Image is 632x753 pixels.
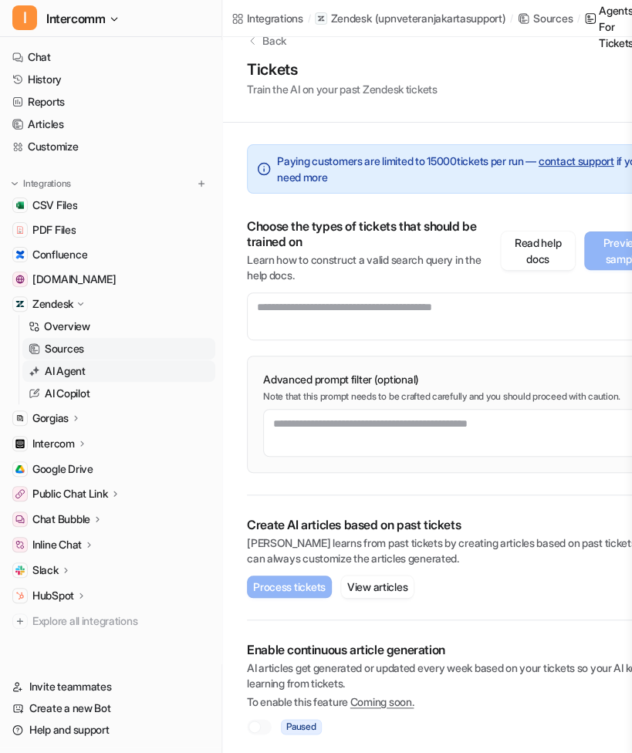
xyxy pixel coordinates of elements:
button: Process tickets [247,576,332,598]
p: ( upnveteranjakartasupport ) [374,11,505,26]
img: Public Chat Link [15,489,25,498]
p: AI Agent [45,363,86,379]
img: CSV Files [15,201,25,210]
a: Integrations [232,10,303,26]
img: menu_add.svg [196,178,207,189]
button: View articles [341,576,414,598]
span: [DOMAIN_NAME] [32,272,116,287]
img: Zendesk [15,299,25,309]
h1: Tickets [247,58,438,81]
img: Slack [15,566,25,575]
span: Google Drive [32,461,93,477]
a: Invite teammates [6,676,215,697]
p: Slack [32,562,59,578]
button: Integrations [6,176,76,191]
a: Articles [6,113,215,135]
img: Inline Chat [15,540,25,549]
p: Zendesk [330,11,371,26]
div: Integrations [247,10,303,26]
span: Explore all integrations [32,609,209,633]
a: Explore all integrations [6,610,215,632]
a: Google DriveGoogle Drive [6,458,215,480]
a: www.helpdesk.com[DOMAIN_NAME] [6,268,215,290]
span: Confluence [32,247,87,262]
img: expand menu [9,178,20,189]
p: Choose the types of tickets that should be trained on [247,218,501,249]
img: www.helpdesk.com [15,275,25,284]
div: Sources [533,10,573,26]
p: AI Copilot [45,386,90,401]
a: contact support [539,154,614,167]
button: Read help docs [501,231,575,270]
a: Sources [22,338,215,360]
p: Integrations [23,177,71,190]
a: CSV FilesCSV Files [6,194,215,216]
img: Chat Bubble [15,515,25,524]
p: Gorgias [32,410,69,426]
span: / [510,12,513,25]
p: Sources [45,341,84,356]
img: HubSpot [15,591,25,600]
a: AI Agent [22,360,215,382]
a: Customize [6,136,215,157]
p: Inline Chat [32,537,82,552]
span: CSV Files [32,198,77,213]
p: Public Chat Link [32,486,108,501]
img: Intercom [15,439,25,448]
span: Paused [281,719,322,734]
a: PDF FilesPDF Files [6,219,215,241]
p: Intercom [32,436,75,451]
img: Gorgias [15,414,25,423]
a: Help and support [6,719,215,741]
p: Learn how to construct a valid search query in the help docs. [247,252,501,283]
a: Sources [518,10,573,26]
span: / [308,12,311,25]
a: Overview [22,316,215,337]
img: Google Drive [15,464,25,474]
p: Train the AI on your past Zendesk tickets [247,81,438,97]
span: I [12,5,37,30]
p: HubSpot [32,588,74,603]
p: Chat Bubble [32,512,90,527]
a: Zendesk(upnveteranjakartasupport) [315,11,505,26]
p: Overview [44,319,90,334]
img: Confluence [15,250,25,259]
span: / [577,12,580,25]
a: ConfluenceConfluence [6,244,215,265]
a: Chat [6,46,215,68]
img: explore all integrations [12,613,28,629]
a: History [6,69,215,90]
img: PDF Files [15,225,25,235]
span: Intercomm [46,8,105,29]
a: Reports [6,91,215,113]
p: Zendesk [32,296,73,312]
a: Create a new Bot [6,697,215,719]
a: AI Copilot [22,383,215,404]
span: PDF Files [32,222,76,238]
span: Coming soon. [350,695,414,708]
